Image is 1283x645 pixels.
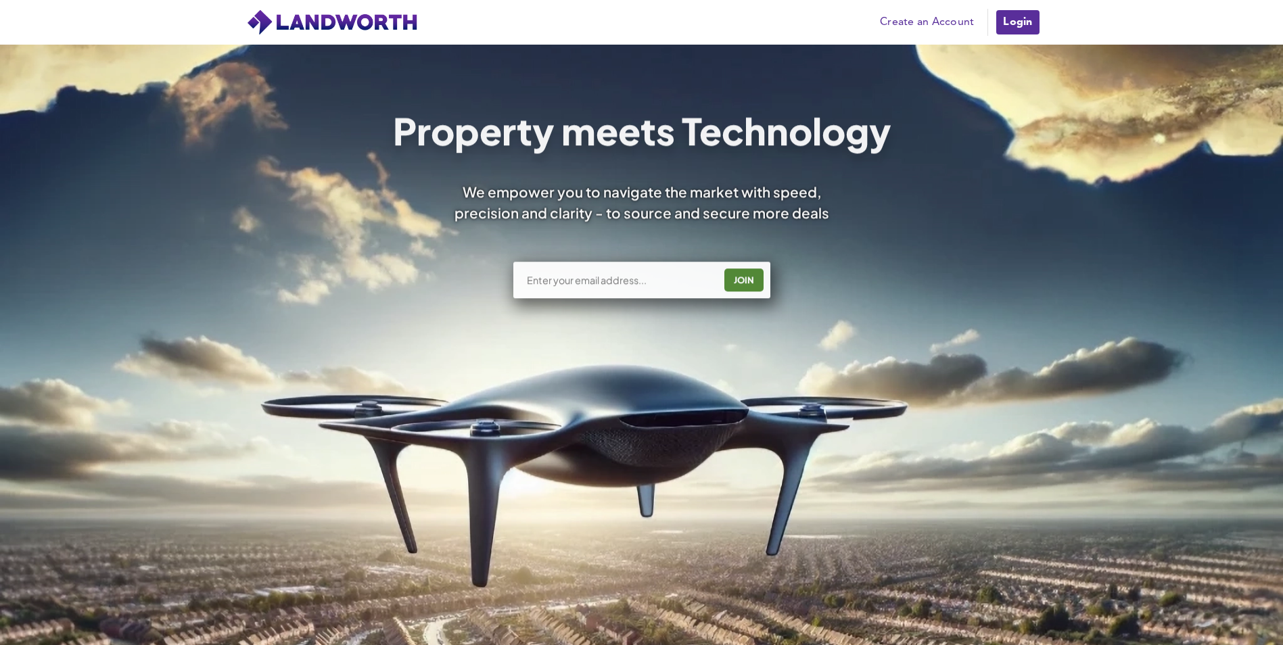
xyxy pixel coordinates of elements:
[526,273,714,287] input: Enter your email address...
[873,12,981,32] a: Create an Account
[392,112,891,149] h1: Property meets Technology
[728,269,760,291] div: JOIN
[995,9,1040,36] a: Login
[436,182,847,224] div: We empower you to navigate the market with speed, precision and clarity - to source and secure mo...
[724,268,764,291] button: JOIN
